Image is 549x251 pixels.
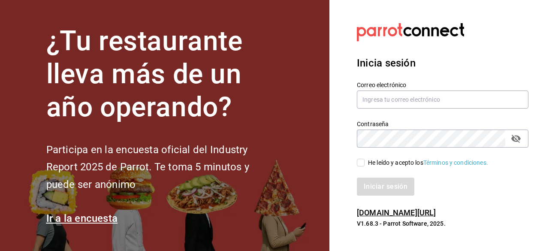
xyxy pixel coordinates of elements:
[357,219,528,228] p: V1.68.3 - Parrot Software, 2025.
[509,131,523,146] button: passwordField
[46,212,118,224] a: Ir a la encuesta
[357,82,528,88] label: Correo electrónico
[357,91,528,109] input: Ingresa tu correo electrónico
[368,158,488,167] div: He leído y acepto los
[46,25,278,124] h1: ¿Tu restaurante lleva más de un año operando?
[357,121,528,127] label: Contraseña
[46,141,278,194] h2: Participa en la encuesta oficial del Industry Report 2025 de Parrot. Te toma 5 minutos y puede se...
[357,208,436,217] a: [DOMAIN_NAME][URL]
[357,55,528,71] h3: Inicia sesión
[423,159,488,166] a: Términos y condiciones.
